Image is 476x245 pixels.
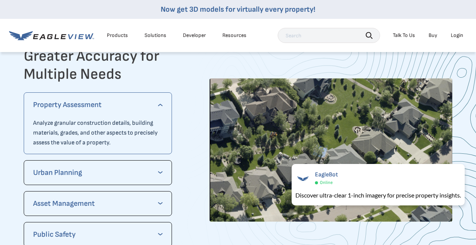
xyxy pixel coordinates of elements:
[183,32,206,39] a: Developer
[33,99,163,111] p: Property Assessment
[393,32,415,39] div: Talk To Us
[315,171,338,178] span: EagleBot
[144,32,166,39] div: Solutions
[429,32,437,39] a: Buy
[33,118,163,148] p: Analyze granular construction details, building materials, grades, and other aspects to precisely...
[295,191,461,200] div: Discover ultra-clear 1-inch imagery for precise property insights.
[278,28,380,43] input: Search
[320,180,333,185] span: Online
[107,32,128,39] div: Products
[33,228,163,240] p: Public Safety
[222,32,246,39] div: Resources
[295,171,310,186] img: EagleBot
[33,198,163,210] p: Asset Management
[161,5,315,14] a: Now get 3D models for virtually every property!
[24,47,172,83] h2: Greater Accuracy for Multiple Needs
[33,167,163,179] p: Urban Planning
[451,32,463,39] div: Login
